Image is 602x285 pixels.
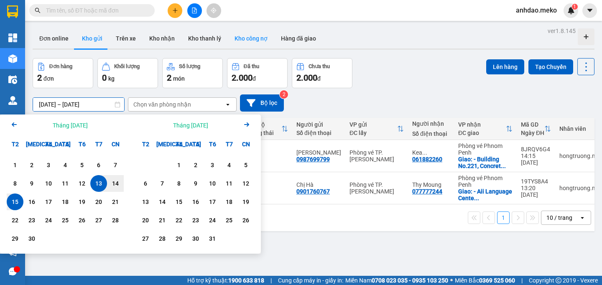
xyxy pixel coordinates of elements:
[59,215,71,225] div: 25
[240,94,284,112] button: Bộ lọc
[412,181,450,188] div: Thy Moung
[173,197,185,207] div: 15
[137,175,154,192] div: Choose Thứ Hai, tháng 10 6 2025. It's available.
[190,215,202,225] div: 23
[23,230,40,247] div: Choose Thứ Ba, tháng 09 30 2025. It's available.
[93,215,105,225] div: 27
[450,279,453,282] span: ⚪️
[57,136,74,153] div: T5
[240,197,252,207] div: 19
[458,130,506,136] div: ĐC giao
[110,215,121,225] div: 28
[204,193,221,210] div: Choose Thứ Sáu, tháng 10 17 2025. It's available.
[43,160,54,170] div: 3
[521,146,551,153] div: 8JRQV6G4
[240,160,252,170] div: 5
[23,212,40,229] div: Choose Thứ Ba, tháng 09 23 2025. It's available.
[479,277,515,284] strong: 0369 525 060
[412,130,450,137] div: Số điện thoại
[140,215,151,225] div: 20
[23,136,40,153] div: [MEDICAL_DATA]
[9,178,21,188] div: 8
[173,75,185,82] span: món
[74,212,90,229] div: Choose Thứ Sáu, tháng 09 26 2025. It's available.
[140,178,151,188] div: 6
[521,121,544,128] div: Mã GD
[296,181,341,188] div: Chị Hà
[422,149,427,156] span: ...
[204,212,221,229] div: Choose Thứ Sáu, tháng 10 24 2025. It's available.
[74,175,90,192] div: Choose Thứ Sáu, tháng 09 12 2025. It's available.
[76,178,88,188] div: 12
[412,156,442,163] div: 061882260
[140,234,151,244] div: 27
[228,28,274,48] button: Kho công nợ
[171,136,187,153] div: T4
[8,75,17,84] img: warehouse-icon
[253,75,256,82] span: đ
[173,178,185,188] div: 8
[173,121,208,130] div: Tháng [DATE]
[173,234,185,244] div: 29
[296,130,341,136] div: Số điện thoại
[227,58,288,88] button: Đã thu2.000đ
[173,160,185,170] div: 1
[274,28,323,48] button: Hàng đã giao
[187,193,204,210] div: Choose Thứ Năm, tháng 10 16 2025. It's available.
[187,212,204,229] div: Choose Thứ Năm, tháng 10 23 2025. It's available.
[296,121,341,128] div: Người gửi
[412,188,442,195] div: 077777244
[246,121,281,128] div: Thu hộ
[207,160,218,170] div: 3
[237,193,254,210] div: Choose Chủ Nhật, tháng 10 19 2025. It's available.
[171,157,187,173] div: Choose Thứ Tư, tháng 10 1 2025. It's available.
[154,136,171,153] div: [MEDICAL_DATA]
[572,4,578,10] sup: 1
[191,8,197,13] span: file-add
[93,160,105,170] div: 6
[7,175,23,192] div: Choose Thứ Hai, tháng 09 8 2025. It's available.
[223,197,235,207] div: 18
[573,4,576,10] span: 1
[237,136,254,153] div: CN
[296,149,341,156] div: Anh Sơn
[59,178,71,188] div: 11
[43,178,54,188] div: 10
[228,277,264,284] strong: 1900 633 818
[26,215,38,225] div: 23
[345,118,408,140] th: Toggle SortBy
[171,193,187,210] div: Choose Thứ Tư, tháng 10 15 2025. It's available.
[154,175,171,192] div: Choose Thứ Ba, tháng 10 7 2025. It's available.
[412,149,450,156] div: Kea Sokuntheare
[23,157,40,173] div: Choose Thứ Ba, tháng 09 2 2025. It's available.
[179,64,200,69] div: Số lượng
[187,136,204,153] div: T5
[521,276,523,285] span: |
[517,118,555,140] th: Toggle SortBy
[23,193,40,210] div: Choose Thứ Ba, tháng 09 16 2025. It's available.
[90,175,107,192] div: Selected start date. Thứ Bảy, tháng 09 13 2025. It's available.
[59,160,71,170] div: 4
[110,178,121,188] div: 14
[207,3,221,18] button: aim
[57,193,74,210] div: Choose Thứ Năm, tháng 09 18 2025. It's available.
[43,197,54,207] div: 17
[9,160,21,170] div: 1
[7,157,23,173] div: Choose Thứ Hai, tháng 09 1 2025. It's available.
[317,75,321,82] span: đ
[168,3,182,18] button: plus
[579,214,586,221] svg: open
[190,197,202,207] div: 16
[110,160,121,170] div: 7
[292,58,352,88] button: Chưa thu2.000đ
[458,121,506,128] div: VP nhận
[296,73,317,83] span: 2.000
[114,64,140,69] div: Khối lượng
[454,118,517,140] th: Toggle SortBy
[26,197,38,207] div: 16
[57,212,74,229] div: Choose Thứ Năm, tháng 09 25 2025. It's available.
[26,234,38,244] div: 30
[242,118,292,140] th: Toggle SortBy
[53,121,88,130] div: Tháng [DATE]
[223,215,235,225] div: 25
